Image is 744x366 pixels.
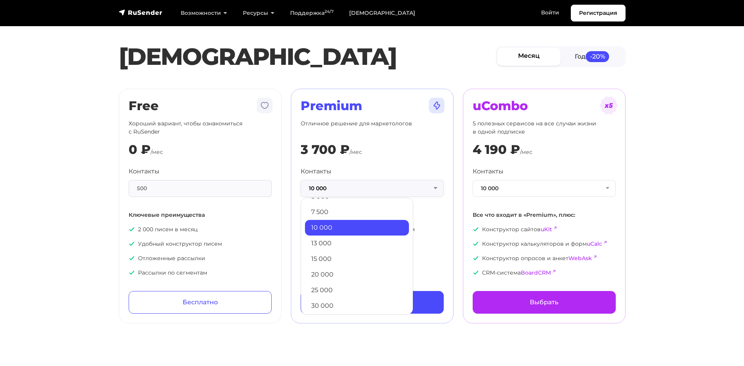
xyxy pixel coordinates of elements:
img: icon-ok.svg [129,255,135,261]
a: [DEMOGRAPHIC_DATA] [341,5,423,21]
a: Возможности [173,5,235,21]
a: 10 000 [305,220,409,236]
a: 15 000 [305,251,409,267]
h2: Free [129,98,272,113]
p: 2 000 писем в месяц [129,225,272,234]
a: Бесплатно [129,291,272,314]
img: tarif-free.svg [255,96,274,115]
p: Отложенные рассылки [129,254,272,262]
a: uCalc [587,240,602,247]
p: 5 полезных сервисов на все случаи жизни в одной подписке [473,120,616,136]
div: 0 ₽ [129,142,151,157]
img: icon-ok.svg [473,255,479,261]
button: 10 000 [473,180,616,197]
h2: Premium [301,98,444,113]
ul: 10 000 [301,198,413,315]
a: Выбрать [473,291,616,314]
img: tarif-ucombo.svg [599,96,618,115]
img: icon-ok.svg [129,226,135,232]
a: 7 500 [305,204,409,220]
a: Регистрация [571,5,626,21]
p: CRM-система [473,269,616,277]
label: Контакты [129,167,160,176]
label: Контакты [473,167,504,176]
a: 13 000 [305,236,409,251]
p: Все что входит в «Premium», плюс: [473,211,616,219]
button: 10 000 [301,180,444,197]
div: 4 190 ₽ [473,142,520,157]
img: RuSender [119,9,163,16]
a: WebAsk [568,255,592,262]
img: icon-ok.svg [473,226,479,232]
a: Ресурсы [235,5,282,21]
p: Хороший вариант, чтобы ознакомиться с RuSender [129,120,272,136]
img: tarif-premium.svg [427,96,446,115]
p: Ключевые преимущества [129,211,272,219]
a: Поддержка24/7 [282,5,341,21]
sup: 24/7 [324,9,333,14]
p: Рассылки по сегментам [129,269,272,277]
a: 35 000 [305,314,409,329]
a: BoardCRM [521,269,551,276]
span: /мес [151,148,163,155]
p: Конструктор опросов и анкет [473,254,616,262]
span: -20% [586,51,609,62]
p: Отличное решение для маркетологов [301,120,444,136]
label: Контакты [301,167,332,176]
h2: uCombo [473,98,616,113]
a: Войти [533,5,567,21]
a: 25 000 [305,282,409,298]
div: 3 700 ₽ [301,142,350,157]
h1: [DEMOGRAPHIC_DATA] [119,43,496,71]
a: uKit [541,226,552,233]
p: Удобный конструктор писем [129,240,272,248]
p: Конструктор сайтов [473,225,616,234]
a: 30 000 [305,298,409,314]
a: 20 000 [305,267,409,282]
span: /мес [520,148,532,155]
a: Месяц [497,48,561,65]
span: /мес [350,148,362,155]
img: icon-ok.svg [129,270,135,276]
img: icon-ok.svg [473,270,479,276]
a: Год [561,48,624,65]
p: Конструктор калькуляторов и форм [473,240,616,248]
img: icon-ok.svg [129,241,135,247]
img: icon-ok.svg [473,241,479,247]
